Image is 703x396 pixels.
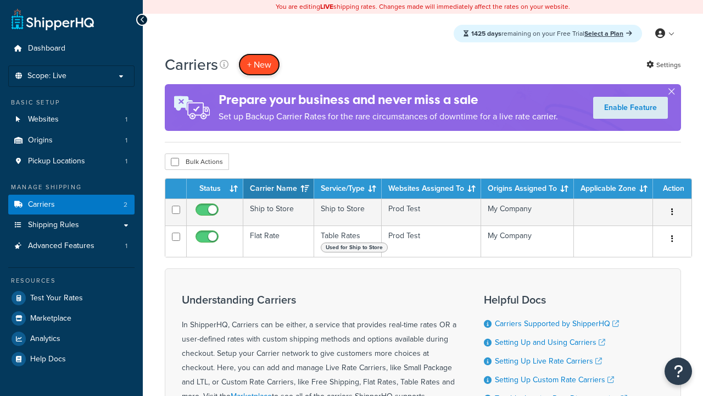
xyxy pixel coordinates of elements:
span: Advanced Features [28,241,94,251]
li: Origins [8,130,135,151]
span: Websites [28,115,59,124]
a: Help Docs [8,349,135,369]
a: Enable Feature [593,97,668,119]
a: Settings [646,57,681,73]
a: Pickup Locations 1 [8,151,135,172]
a: Advanced Features 1 [8,236,135,256]
h3: Understanding Carriers [182,294,456,306]
img: ad-rules-rateshop-fe6ec290ccb7230408bd80ed9643f0289d75e0ffd9eb532fc0e269fcd187b520.png [165,84,219,131]
div: Basic Setup [8,98,135,107]
b: LIVE [320,2,333,12]
a: Shipping Rules [8,215,135,235]
span: 1 [125,115,127,124]
button: Open Resource Center [665,358,692,385]
h4: Prepare your business and never miss a sale [219,91,558,109]
td: My Company [481,199,574,226]
th: Carrier Name: activate to sort column ascending [243,179,314,199]
a: Analytics [8,329,135,349]
a: Origins 1 [8,130,135,151]
a: ShipperHQ Home [12,8,94,30]
span: Carriers [28,200,55,210]
span: Scope: Live [27,71,66,81]
td: Ship to Store [243,199,314,226]
span: 1 [125,157,127,166]
td: My Company [481,226,574,257]
a: Setting Up and Using Carriers [495,337,605,348]
td: Prod Test [382,226,481,257]
button: Bulk Actions [165,153,229,170]
a: Carriers Supported by ShipperHQ [495,318,619,329]
th: Applicable Zone: activate to sort column ascending [574,179,653,199]
h3: Helpful Docs [484,294,627,306]
a: Setting Up Custom Rate Carriers [495,374,614,386]
a: Carriers 2 [8,195,135,215]
span: Analytics [30,334,60,344]
td: Table Rates [314,226,382,257]
a: Test Your Rates [8,288,135,308]
span: Used for Ship to Store [321,243,388,252]
div: Manage Shipping [8,183,135,192]
strong: 1425 days [471,29,501,38]
button: + New [238,53,280,76]
td: Prod Test [382,199,481,226]
th: Service/Type: activate to sort column ascending [314,179,382,199]
a: Dashboard [8,38,135,59]
span: Pickup Locations [28,157,85,166]
td: Ship to Store [314,199,382,226]
li: Websites [8,109,135,130]
div: remaining on your Free Trial [454,25,642,42]
th: Origins Assigned To: activate to sort column ascending [481,179,574,199]
h1: Carriers [165,54,218,75]
span: Marketplace [30,314,71,323]
div: Resources [8,276,135,285]
span: Dashboard [28,44,65,53]
p: Set up Backup Carrier Rates for the rare circumstances of downtime for a live rate carrier. [219,109,558,124]
span: Shipping Rules [28,221,79,230]
li: Pickup Locations [8,151,135,172]
a: Websites 1 [8,109,135,130]
li: Advanced Features [8,236,135,256]
td: Flat Rate [243,226,314,257]
th: Action [653,179,691,199]
th: Websites Assigned To: activate to sort column ascending [382,179,481,199]
span: 1 [125,241,127,251]
span: Test Your Rates [30,294,83,303]
span: Help Docs [30,355,66,364]
a: Setting Up Live Rate Carriers [495,355,602,367]
th: Status: activate to sort column ascending [187,179,243,199]
a: Marketplace [8,309,135,328]
a: Select a Plan [584,29,632,38]
span: 1 [125,136,127,145]
span: Origins [28,136,53,145]
li: Carriers [8,195,135,215]
span: 2 [124,200,127,210]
